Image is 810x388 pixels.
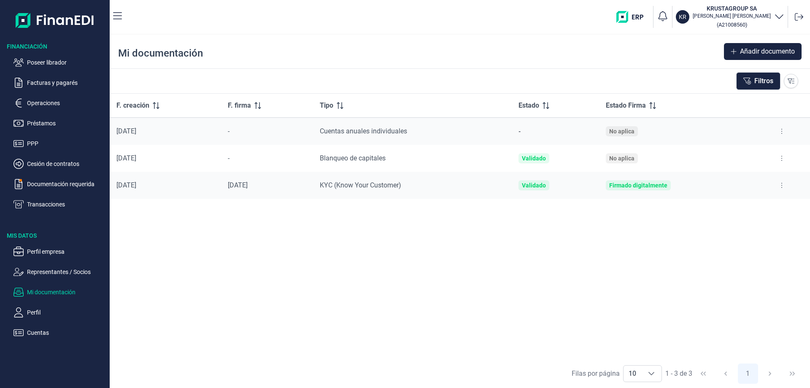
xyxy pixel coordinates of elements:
div: - [228,127,307,136]
button: Next Page [760,364,780,384]
div: Choose [641,366,661,382]
p: Perfil empresa [27,247,106,257]
p: Transacciones [27,199,106,209]
p: PPP [27,138,106,149]
button: Last Page [782,364,802,384]
div: [DATE] [116,127,214,136]
span: 10 [624,366,641,382]
button: KRKRUSTAGROUP SA[PERSON_NAME] [PERSON_NAME](A21008560) [676,4,784,30]
button: Perfil empresa [13,247,106,257]
p: KR [679,13,686,21]
button: Page 1 [738,364,758,384]
button: Facturas y pagarés [13,78,106,88]
span: Estado Firma [606,100,646,111]
p: Documentación requerida [27,179,106,189]
p: Mi documentación [27,287,106,297]
button: PPP [13,138,106,149]
small: Copiar cif [717,22,747,28]
div: Mi documentación [118,46,203,60]
button: Filtros [736,72,780,90]
span: F. firma [228,100,251,111]
button: Representantes / Socios [13,267,106,277]
p: Operaciones [27,98,106,108]
p: Facturas y pagarés [27,78,106,88]
div: Validado [522,155,546,162]
button: Transacciones [13,199,106,209]
button: Documentación requerida [13,179,106,189]
p: [PERSON_NAME] [PERSON_NAME] [693,13,771,19]
img: Logo de aplicación [16,7,94,34]
button: Poseer librador [13,57,106,68]
div: - [228,154,307,163]
span: F. creación [116,100,149,111]
button: Mi documentación [13,287,106,297]
span: 1 - 3 de 3 [665,370,692,377]
div: Filas por página [572,369,620,379]
p: Perfil [27,307,106,317]
span: Tipo [320,100,333,111]
div: No aplica [609,155,634,162]
p: Préstamos [27,118,106,128]
button: Préstamos [13,118,106,128]
div: Firmado digitalmente [609,182,667,189]
p: Cuentas [27,328,106,338]
button: Cesión de contratos [13,159,106,169]
button: Añadir documento [724,43,802,60]
span: Blanqueo de capitales [320,154,386,162]
h3: KRUSTAGROUP SA [693,4,771,13]
span: KYC (Know Your Customer) [320,181,401,189]
button: Cuentas [13,328,106,338]
p: Poseer librador [27,57,106,68]
span: Estado [518,100,539,111]
div: [DATE] [116,154,214,163]
div: [DATE] [228,181,307,190]
span: Cuentas anuales individuales [320,127,407,135]
button: Operaciones [13,98,106,108]
p: Cesión de contratos [27,159,106,169]
span: Añadir documento [740,46,795,57]
button: First Page [693,364,713,384]
div: No aplica [609,128,634,135]
img: erp [616,11,650,23]
button: Previous Page [715,364,736,384]
div: - [518,128,521,135]
button: Perfil [13,307,106,317]
div: [DATE] [116,181,214,190]
div: Validado [522,182,546,189]
p: Representantes / Socios [27,267,106,277]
